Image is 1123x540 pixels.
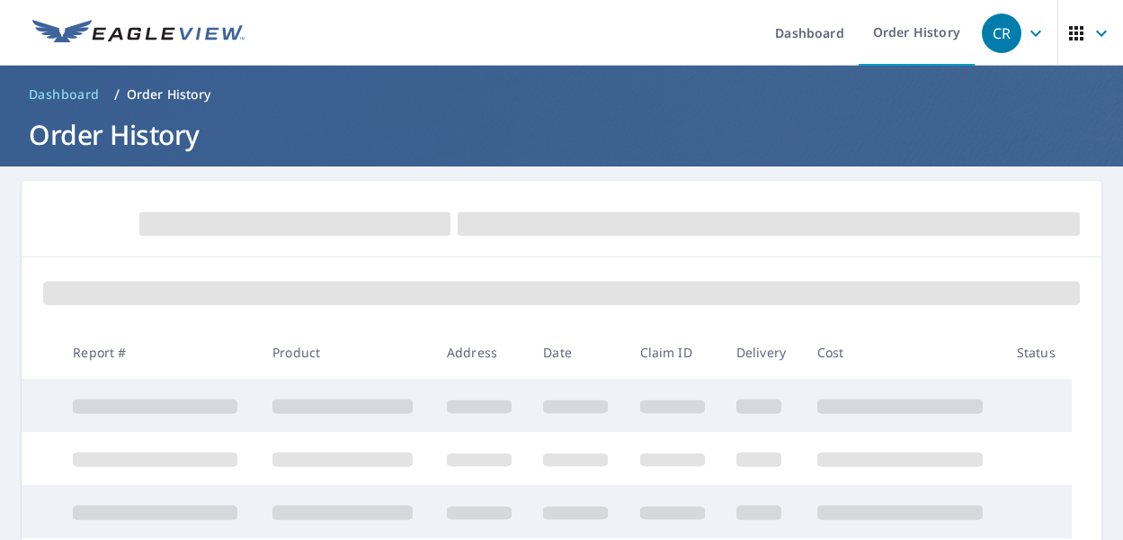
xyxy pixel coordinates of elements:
[432,326,529,379] th: Address
[22,116,1101,153] h1: Order History
[722,326,803,379] th: Delivery
[114,84,120,105] li: /
[127,85,211,103] p: Order History
[982,13,1021,53] div: CR
[803,326,1003,379] th: Cost
[22,80,107,109] a: Dashboard
[58,326,258,379] th: Report #
[22,80,1101,109] nav: breadcrumb
[1003,326,1072,379] th: Status
[626,326,722,379] th: Claim ID
[32,20,245,47] img: EV Logo
[29,85,100,103] span: Dashboard
[529,326,625,379] th: Date
[258,326,432,379] th: Product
